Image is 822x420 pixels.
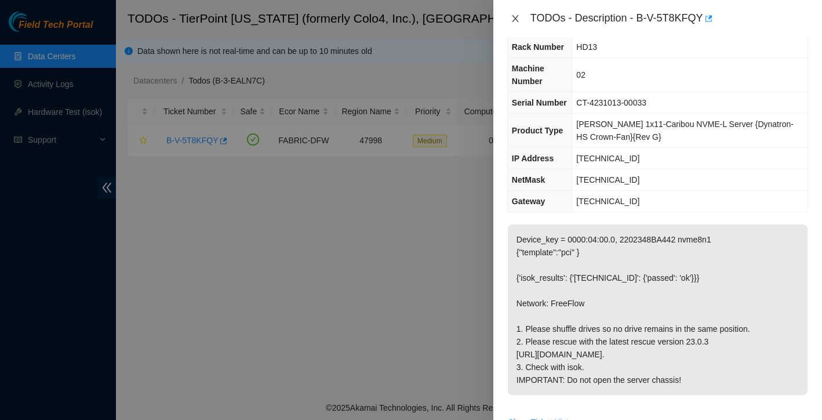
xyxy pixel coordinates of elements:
span: [TECHNICAL_ID] [576,154,639,163]
span: NetMask [512,175,545,184]
span: [PERSON_NAME] 1x11-Caribou NVME-L Server {Dynatron-HS Crown-Fan}{Rev G} [576,120,794,142]
p: Device_key = 0000:04:00.0, 2202348BA442 nvme8n1 {"template":"pci" } {'isok_results': {'[TECHNICAL... [508,225,808,395]
span: Product Type [512,126,563,135]
span: IP Address [512,154,554,163]
span: 02 [576,70,585,79]
span: [TECHNICAL_ID] [576,175,639,184]
span: Gateway [512,197,545,206]
div: TODOs - Description - B-V-5T8KFQY [530,9,808,28]
span: [TECHNICAL_ID] [576,197,639,206]
span: Machine Number [512,64,544,86]
span: Rack Number [512,42,564,52]
span: Serial Number [512,98,567,107]
span: close [511,14,520,23]
span: CT-4231013-00033 [576,98,646,107]
button: Close [507,13,523,24]
span: HD13 [576,42,597,52]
